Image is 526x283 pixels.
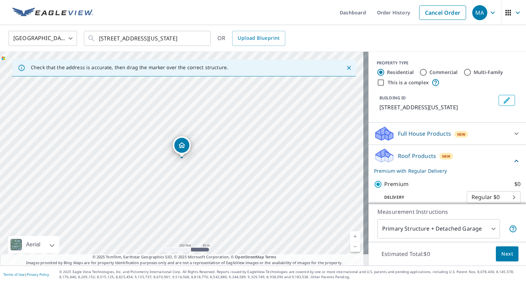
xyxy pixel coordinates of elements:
[377,219,500,238] div: Primary Structure + Detached Garage
[501,250,513,258] span: Next
[398,152,436,160] p: Roof Products
[374,125,521,142] div: Full House ProductsNew
[350,242,360,252] a: Current Level 17, Zoom Out
[59,269,523,280] p: © 2025 Eagle View Technologies, Inc. and Pictometry International Corp. All Rights Reserved. Repo...
[509,225,517,233] span: Your report will include the primary structure and a detached garage if one exists.
[398,130,451,138] p: Full House Products
[235,254,264,259] a: OpenStreetMap
[217,31,285,46] div: OR
[99,29,197,48] input: Search by address or latitude-longitude
[350,231,360,242] a: Current Level 17, Zoom In
[173,136,191,158] div: Dropped pin, building 1, Residential property, 834 Hr Dr SE Washington, DC 20032
[379,103,496,111] p: [STREET_ADDRESS][US_STATE]
[92,254,276,260] span: © 2025 TomTom, Earthstar Geographics SIO, © 2025 Microsoft Corporation, ©
[377,60,518,66] div: PROPERTY TYPE
[265,254,276,259] a: Terms
[345,63,353,72] button: Close
[3,272,25,277] a: Terms of Use
[388,79,429,86] label: This is a complex
[496,246,518,262] button: Next
[8,236,59,253] div: Aerial
[24,236,42,253] div: Aerial
[442,153,451,159] span: New
[429,69,458,76] label: Commercial
[376,246,436,261] p: Estimated Total: $0
[27,272,49,277] a: Privacy Policy
[238,34,279,42] span: Upload Blueprint
[377,208,517,216] p: Measurement Instructions
[384,180,409,188] p: Premium
[472,5,487,20] div: MA
[374,148,521,174] div: Roof ProductsNewPremium with Regular Delivery
[474,69,503,76] label: Multi-Family
[387,69,414,76] label: Residential
[232,31,285,46] a: Upload Blueprint
[31,64,228,71] p: Check that the address is accurate, then drag the marker over the correct structure.
[419,5,466,20] a: Cancel Order
[467,188,521,207] div: Regular $0
[9,29,77,48] div: [GEOGRAPHIC_DATA]
[457,132,466,137] span: New
[374,167,512,174] p: Premium with Regular Delivery
[514,180,521,188] p: $0
[499,95,515,106] button: Edit building 1
[3,272,49,276] p: |
[374,194,467,200] p: Delivery
[379,95,406,101] p: BUILDING ID
[12,8,93,18] img: EV Logo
